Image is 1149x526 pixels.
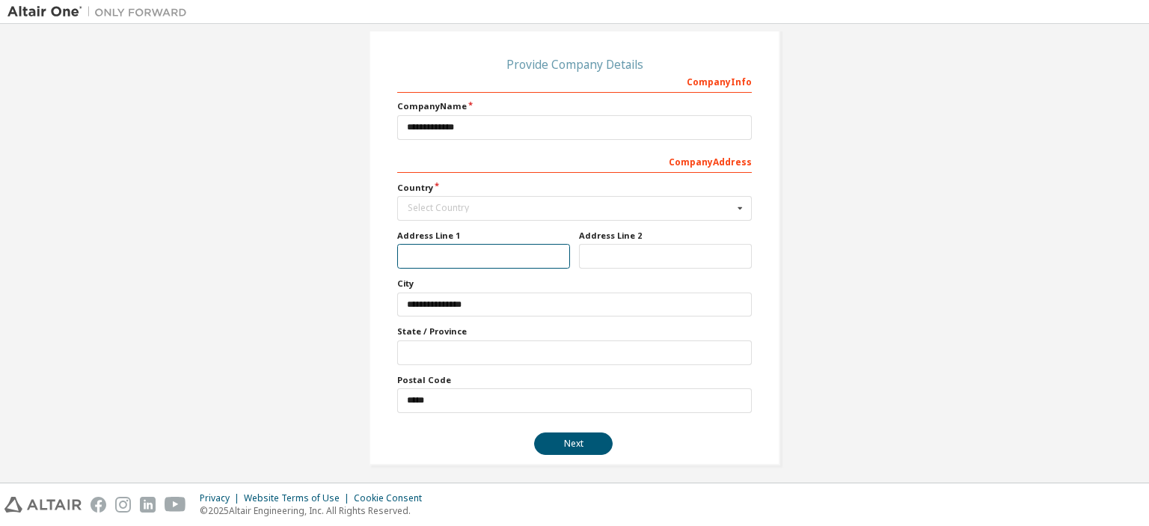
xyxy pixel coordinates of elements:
img: instagram.svg [115,497,131,513]
label: Address Line 1 [397,230,570,242]
p: © 2025 Altair Engineering, Inc. All Rights Reserved. [200,504,431,517]
img: youtube.svg [165,497,186,513]
label: Address Line 2 [579,230,752,242]
div: Privacy [200,492,244,504]
label: State / Province [397,325,752,337]
div: Select Country [408,204,733,212]
div: Company Info [397,69,752,93]
div: Company Address [397,149,752,173]
div: Website Terms of Use [244,492,354,504]
img: altair_logo.svg [4,497,82,513]
label: City [397,278,752,290]
img: facebook.svg [91,497,106,513]
img: linkedin.svg [140,497,156,513]
div: Provide Company Details [397,60,752,69]
div: Cookie Consent [354,492,431,504]
button: Next [534,432,613,455]
img: Altair One [7,4,194,19]
label: Country [397,182,752,194]
label: Company Name [397,100,752,112]
label: Postal Code [397,374,752,386]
